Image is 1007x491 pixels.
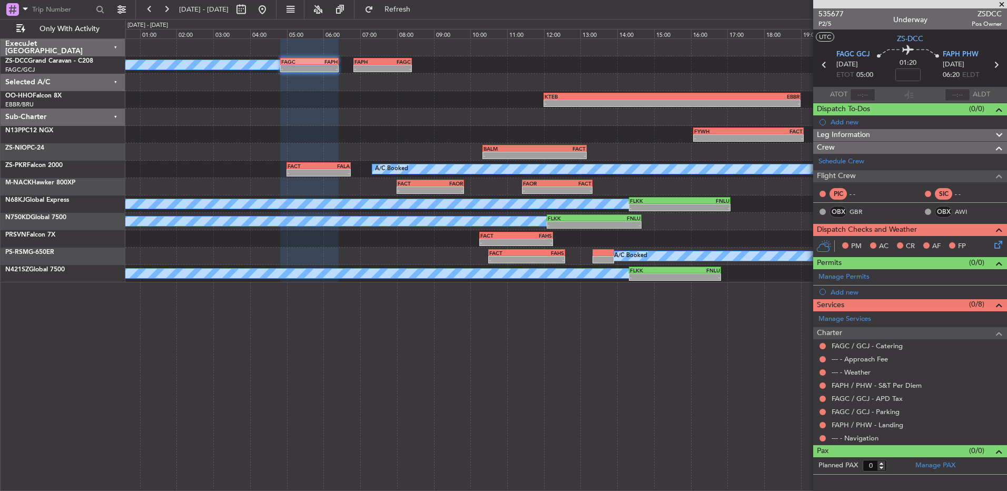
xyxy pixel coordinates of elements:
[962,70,979,81] span: ELDT
[594,222,640,228] div: -
[557,180,591,186] div: FACT
[5,180,75,186] a: M-NACKHawker 800XP
[818,314,871,325] a: Manage Services
[544,29,581,38] div: 12:00
[5,58,93,64] a: ZS-DCCGrand Caravan - C208
[672,100,799,106] div: -
[675,274,720,280] div: -
[376,6,420,13] span: Refresh
[969,299,984,310] span: (0/8)
[5,162,63,169] a: ZS-PKRFalcon 2000
[832,368,871,377] a: --- - Weather
[213,29,250,38] div: 03:00
[354,58,382,65] div: FAPH
[5,145,27,151] span: ZS-NIO
[5,180,32,186] span: M-NACK
[5,58,28,64] span: ZS-DCC
[507,29,544,38] div: 11:00
[831,117,1002,126] div: Add new
[5,267,29,273] span: N421SZ
[955,189,979,199] div: - -
[516,232,552,239] div: FAHS
[630,274,675,280] div: -
[617,29,654,38] div: 14:00
[630,198,679,204] div: FLKK
[850,207,873,217] a: GBR
[972,19,1002,28] span: Pos Owner
[360,29,397,38] div: 07:00
[694,128,748,134] div: FYWH
[594,215,640,221] div: FNLU
[818,19,844,28] span: P2/5
[383,65,411,72] div: -
[943,50,979,60] span: FAPH PHW
[832,341,903,350] a: FAGC / GCJ - Catering
[319,163,350,169] div: FALA
[893,14,927,25] div: Underway
[969,103,984,114] span: (0/0)
[694,135,748,141] div: -
[879,241,888,252] span: AC
[281,58,309,65] div: FAGC
[654,29,691,38] div: 15:00
[397,29,434,38] div: 08:00
[5,249,54,256] a: PS-RSMG-650ER
[5,127,22,134] span: N13P
[836,50,870,60] span: FAGC GCJ
[5,93,62,99] a: OO-HHOFalcon 8X
[375,161,408,177] div: A/C Booked
[5,127,53,134] a: N13PPC12 NGX
[817,445,828,457] span: Pax
[818,460,858,471] label: Planned PAX
[832,407,900,416] a: FAGC / GCJ - Parking
[434,29,471,38] div: 09:00
[830,206,847,218] div: OBX
[523,187,557,193] div: -
[969,445,984,456] span: (0/0)
[818,156,864,167] a: Schedule Crew
[832,355,888,364] a: --- - Approach Fee
[140,29,177,38] div: 01:00
[973,90,990,100] span: ALDT
[955,207,979,217] a: AWI
[5,66,35,74] a: FAGC/GCJ
[900,58,916,68] span: 01:20
[5,267,65,273] a: N421SZGlobal 7500
[309,65,337,72] div: -
[430,187,463,193] div: -
[354,65,382,72] div: -
[483,152,535,159] div: -
[27,25,111,33] span: Only With Activity
[545,93,672,100] div: KTEB
[32,2,93,17] input: Trip Number
[535,145,586,152] div: FACT
[680,204,729,211] div: -
[12,21,114,37] button: Only With Activity
[281,65,309,72] div: -
[516,239,552,246] div: -
[958,241,966,252] span: FP
[830,90,847,100] span: ATOT
[5,249,28,256] span: PS-RSM
[470,29,507,38] div: 10:00
[489,250,527,256] div: FACT
[5,145,44,151] a: ZS-NIOPC-24
[817,257,842,269] span: Permits
[545,100,672,106] div: -
[398,180,430,186] div: FACT
[580,29,617,38] div: 13:00
[817,129,870,141] span: Leg Information
[176,29,213,38] div: 02:00
[5,232,26,238] span: PRSVN
[748,135,803,141] div: -
[935,206,952,218] div: OBX
[850,89,875,101] input: --:--
[288,163,319,169] div: FACT
[557,187,591,193] div: -
[897,33,923,44] span: ZS-DCC
[836,70,854,81] span: ETOT
[5,232,55,238] a: PRSVNFalcon 7X
[831,288,1002,297] div: Add new
[548,215,594,221] div: FLKK
[5,101,34,109] a: EBBR/BRU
